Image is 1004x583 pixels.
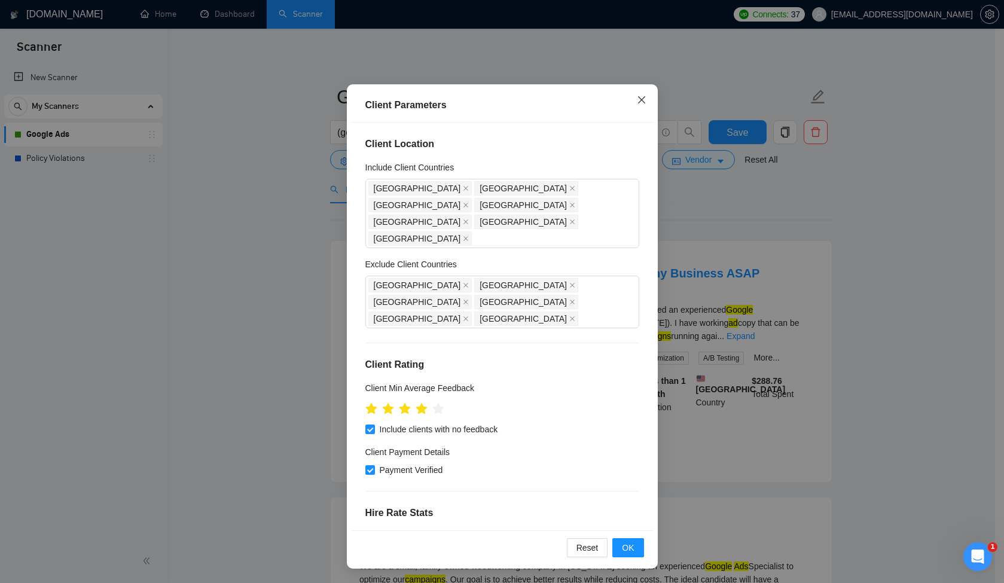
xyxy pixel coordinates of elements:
[368,295,472,309] span: Greece
[365,530,431,543] h5: Client Total Spent
[374,279,461,292] span: [GEOGRAPHIC_DATA]
[567,538,608,557] button: Reset
[637,95,646,105] span: close
[463,185,469,191] span: close
[368,231,472,246] span: Belarus
[365,506,639,520] h4: Hire Rate Stats
[474,198,578,212] span: New Zealand
[374,182,461,195] span: [GEOGRAPHIC_DATA]
[474,295,578,309] span: Spain
[365,381,475,395] h5: Client Min Average Feedback
[569,185,575,191] span: close
[365,258,457,271] h5: Exclude Client Countries
[569,316,575,322] span: close
[374,215,461,228] span: [GEOGRAPHIC_DATA]
[375,423,503,436] span: Include clients with no feedback
[474,181,578,196] span: United Kingdom
[480,182,567,195] span: [GEOGRAPHIC_DATA]
[416,403,428,415] span: star
[463,282,469,288] span: close
[463,299,469,305] span: close
[576,541,599,554] span: Reset
[463,219,469,225] span: close
[432,403,444,415] span: star
[474,312,578,326] span: Brazil
[368,181,472,196] span: United States
[625,84,658,117] button: Close
[365,403,377,415] span: star
[480,199,567,212] span: [GEOGRAPHIC_DATA]
[374,295,461,309] span: [GEOGRAPHIC_DATA]
[382,403,394,415] span: star
[612,538,643,557] button: OK
[988,542,997,552] span: 1
[368,278,472,292] span: Germany
[480,312,567,325] span: [GEOGRAPHIC_DATA]
[365,137,639,151] h4: Client Location
[368,215,472,229] span: Canada
[368,198,472,212] span: Australia
[374,232,461,245] span: [GEOGRAPHIC_DATA]
[365,445,450,459] h4: Client Payment Details
[474,215,578,229] span: Russia
[374,312,461,325] span: [GEOGRAPHIC_DATA]
[374,199,461,212] span: [GEOGRAPHIC_DATA]
[569,219,575,225] span: close
[622,541,634,554] span: OK
[463,316,469,322] span: close
[399,403,411,415] span: star
[480,215,567,228] span: [GEOGRAPHIC_DATA]
[480,295,567,309] span: [GEOGRAPHIC_DATA]
[474,278,578,292] span: France
[963,542,992,571] iframe: Intercom live chat
[375,463,448,477] span: Payment Verified
[480,279,567,292] span: [GEOGRAPHIC_DATA]
[569,299,575,305] span: close
[365,98,639,112] div: Client Parameters
[365,161,454,174] h5: Include Client Countries
[463,202,469,208] span: close
[365,358,639,372] h4: Client Rating
[463,236,469,242] span: close
[368,312,472,326] span: Argentina
[569,202,575,208] span: close
[569,282,575,288] span: close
